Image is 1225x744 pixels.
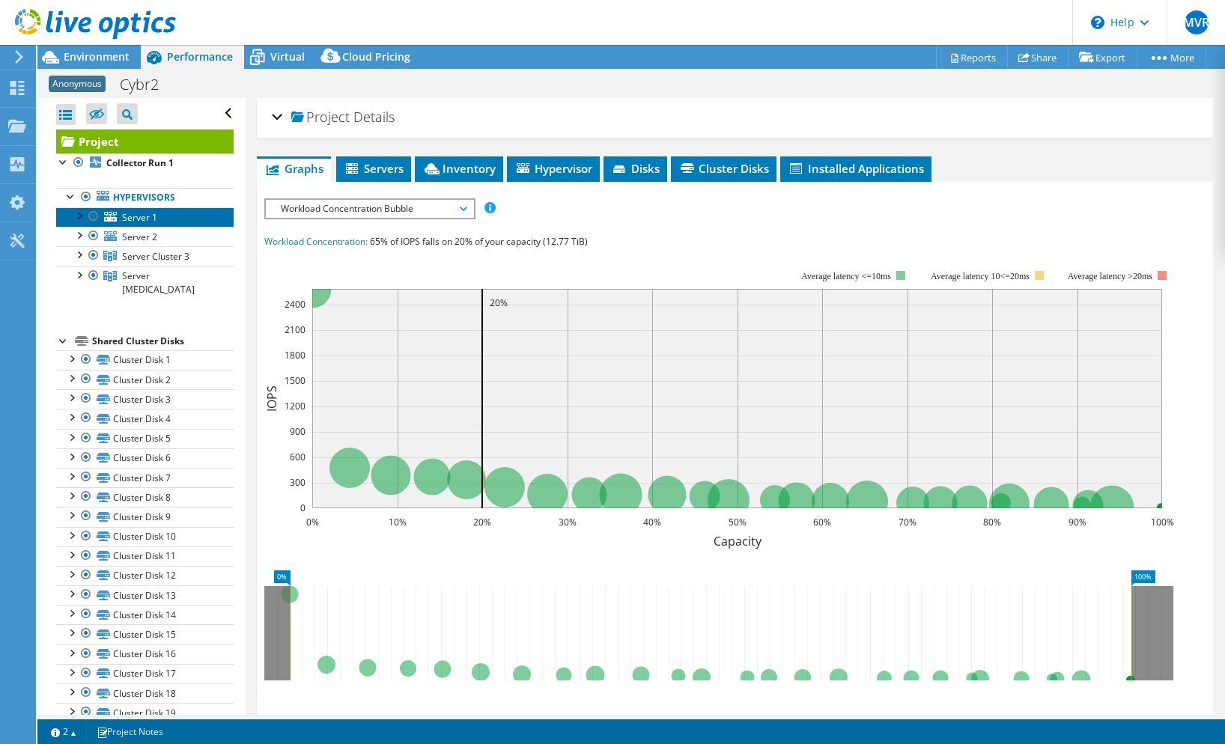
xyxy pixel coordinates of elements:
a: Cluster Disk 14 [56,605,234,624]
a: Cluster Disk 4 [56,409,234,428]
a: Project Notes [86,722,174,741]
tspan: Average latency 10<=20ms [931,271,1030,281]
h1: Cybr2 [113,76,182,93]
text: Capacity [713,533,762,549]
span: MVR [1185,10,1209,34]
span: Servers [344,161,404,176]
span: Cluster Disks [678,161,769,176]
a: Cluster Disk 6 [56,448,234,468]
a: Cluster Disk 11 [56,546,234,566]
text: 50% [729,516,747,528]
text: 40% [643,516,661,528]
a: Cluster Disk 13 [56,585,234,605]
div: Shared Cluster Disks [92,332,234,350]
span: Performance [167,49,233,64]
text: 1500 [285,374,306,387]
text: 1200 [285,400,306,412]
span: Anonymous [49,76,106,92]
a: Cluster Disk 12 [56,566,234,585]
text: 600 [290,451,306,463]
text: 20% [473,516,491,528]
span: Virtual [270,49,305,64]
text: 0% [306,516,318,528]
span: Disks [611,161,660,176]
tspan: Average latency <=10ms [801,271,891,281]
a: Reports [936,46,1008,69]
text: 100% [1150,516,1173,528]
text: 300 [290,476,306,489]
text: 2100 [285,323,306,336]
a: Export [1068,46,1137,69]
a: Cluster Disk 7 [56,468,234,487]
a: Cluster Disk 5 [56,429,234,448]
span: Graphs [264,161,323,176]
span: Workload Concentration Bubble [273,200,466,218]
a: Cluster Disk 16 [56,644,234,664]
text: 60% [813,516,831,528]
text: 2400 [285,298,306,311]
a: Server Cluster 3 [56,246,234,266]
span: Server 2 [122,231,157,243]
text: 90% [1069,516,1086,528]
span: Server [MEDICAL_DATA] [122,269,195,296]
text: 10% [389,516,407,528]
text: 30% [559,516,577,528]
text: 1800 [285,349,306,362]
a: More [1137,46,1206,69]
text: 20% [490,296,508,309]
span: Environment [64,49,130,64]
text: 0 [300,501,306,514]
a: Cluster Disk 15 [56,624,234,644]
text: IOPS [264,385,280,412]
a: Cluster Disk 17 [56,664,234,683]
span: Server Cluster 3 [122,250,189,263]
text: Average latency >20ms [1067,271,1152,281]
b: Collector Run 1 [106,156,174,169]
span: Installed Applications [788,161,924,176]
span: Inventory [422,161,496,176]
span: Hypervisor [514,161,592,176]
a: Server Cluster 5 [56,266,234,299]
span: 65% of IOPS falls on 20% of your capacity (12.77 TiB) [370,235,588,248]
a: Cluster Disk 3 [56,389,234,409]
a: Server 2 [56,227,234,246]
a: Cluster Disk 2 [56,370,234,389]
a: Collector Run 1 [56,153,234,173]
a: Cluster Disk 19 [56,703,234,722]
span: Cloud Pricing [342,49,410,64]
span: Details [353,108,395,126]
a: Project [56,129,234,153]
text: 900 [290,425,306,438]
span: Project [291,110,350,125]
span: Workload Concentration: [264,235,368,248]
a: Cluster Disk 9 [56,507,234,526]
a: Cluster Disk 8 [56,487,234,507]
svg: \n [1091,16,1104,29]
a: 2 [40,722,87,741]
text: 70% [899,516,917,528]
a: Server 1 [56,207,234,227]
text: 80% [983,516,1001,528]
a: Cluster Disk 18 [56,683,234,703]
a: Cluster Disk 1 [56,350,234,370]
a: Hypervisors [56,188,234,207]
a: Share [1007,46,1069,69]
span: Server 1 [122,211,157,224]
a: Cluster Disk 10 [56,527,234,546]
